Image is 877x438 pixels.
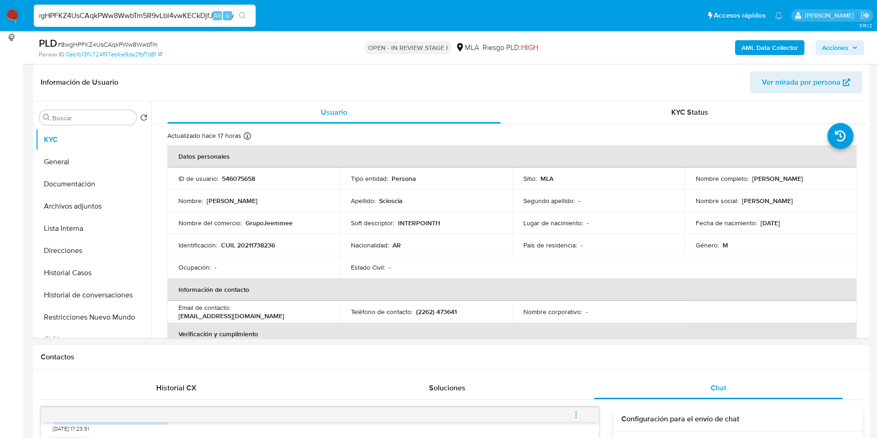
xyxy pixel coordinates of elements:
[178,174,218,183] p: ID de usuario :
[41,352,862,362] h1: Contactos
[578,197,580,205] p: -
[245,219,293,227] p: GrupoJeemmee
[351,241,389,249] p: Nacionalidad :
[389,263,391,271] p: -
[393,241,401,249] p: AR
[398,219,440,227] p: INTERPOINTH
[167,278,857,301] th: Información de contacto
[178,263,211,271] p: Ocupación :
[221,241,275,249] p: CUIL 20211738236
[750,71,862,93] button: Ver mirada por persona
[416,308,457,316] p: (2262) 473641
[735,40,804,55] button: AML Data Collector
[696,174,748,183] p: Nombre completo :
[233,9,252,22] button: search-icon
[178,312,284,320] p: [EMAIL_ADDRESS][DOMAIN_NAME]
[36,328,151,351] button: CVU
[429,382,466,393] span: Soluciones
[167,145,857,167] th: Datos personales
[805,11,857,20] p: valeria.duch@mercadolibre.com
[39,50,64,59] b: Person ID
[36,306,151,328] button: Restricciones Nuevo Mundo
[523,174,537,183] p: Sitio :
[392,174,416,183] p: Persona
[523,308,582,316] p: Nombre corporativo :
[351,308,412,316] p: Teléfono de contacto :
[742,197,793,205] p: [PERSON_NAME]
[167,131,241,140] p: Actualizado hace 17 horas
[43,114,50,121] button: Buscar
[561,404,591,426] button: menu-action
[455,43,479,53] div: MLA
[36,284,151,306] button: Historial de conversaciones
[752,174,803,183] p: [PERSON_NAME]
[621,414,855,424] h3: Configuración para el envío de chat
[214,11,221,20] span: Alt
[696,219,757,227] p: Fecha de nacimiento :
[52,114,133,122] input: Buscar
[859,22,872,29] span: 3.161.2
[742,40,798,55] b: AML Data Collector
[671,107,708,117] span: KYC Status
[711,382,726,393] span: Chat
[57,40,158,49] span: # 8wgHPFKZ4UsCAqkPWw8WwbTm
[39,36,57,50] b: PLD
[222,174,255,183] p: 546075658
[66,50,162,59] a: 0eb1b13f1c724f97ebfce9da2fbf7d81
[321,107,347,117] span: Usuario
[379,197,403,205] p: Scioscia
[36,195,151,217] button: Archivos adjuntos
[714,11,766,20] span: Accesos rápidos
[36,240,151,262] button: Direcciones
[696,241,719,249] p: Género :
[351,263,385,271] p: Estado Civil :
[540,174,553,183] p: MLA
[483,43,538,53] span: Riesgo PLD:
[156,382,196,393] span: Historial CX
[351,197,375,205] p: Apellido :
[36,173,151,195] button: Documentación
[53,425,89,432] span: [DATE] 17:23:51
[36,262,151,284] button: Historial Casos
[723,241,728,249] p: M
[762,71,840,93] span: Ver mirada por persona
[760,219,780,227] p: [DATE]
[207,197,258,205] p: [PERSON_NAME]
[581,241,583,249] p: -
[226,11,229,20] span: s
[167,323,857,345] th: Verificación y cumplimiento
[587,219,589,227] p: -
[523,219,583,227] p: Lugar de nacimiento :
[215,263,216,271] p: -
[178,303,230,312] p: Email de contacto :
[36,217,151,240] button: Lista Interna
[816,40,864,55] button: Acciones
[34,10,256,22] input: Buscar usuario o caso...
[41,78,118,87] h1: Información de Usuario
[696,197,738,205] p: Nombre social :
[140,114,147,124] button: Volver al orden por defecto
[36,129,151,151] button: KYC
[860,11,870,20] a: Salir
[178,197,203,205] p: Nombre :
[364,41,452,54] p: OPEN - IN REVIEW STAGE I
[523,241,577,249] p: País de residencia :
[586,308,588,316] p: -
[521,42,538,53] span: HIGH
[351,174,388,183] p: Tipo entidad :
[775,12,783,19] a: Notificaciones
[178,241,217,249] p: Identificación :
[178,219,242,227] p: Nombre del comercio :
[523,197,575,205] p: Segundo apellido :
[822,40,848,55] span: Acciones
[351,219,394,227] p: Soft descriptor :
[36,151,151,173] button: General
